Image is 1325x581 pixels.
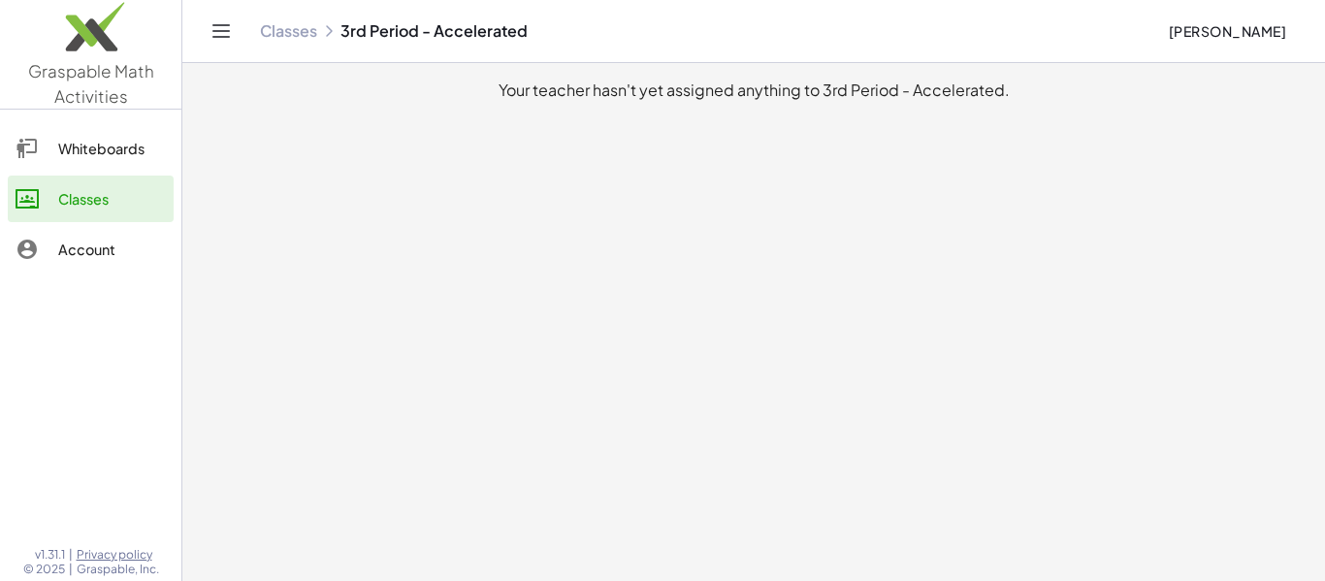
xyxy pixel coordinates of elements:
a: Privacy policy [77,547,159,563]
span: | [69,547,73,563]
div: Whiteboards [58,137,166,160]
a: Account [8,226,174,273]
a: Whiteboards [8,125,174,172]
span: [PERSON_NAME] [1168,22,1286,40]
div: Classes [58,187,166,210]
button: Toggle navigation [206,16,237,47]
span: v1.31.1 [35,547,65,563]
span: Graspable Math Activities [28,60,154,107]
span: © 2025 [23,562,65,577]
div: Account [58,238,166,261]
a: Classes [260,21,317,41]
span: Graspable, Inc. [77,562,159,577]
a: Classes [8,176,174,222]
span: | [69,562,73,577]
div: Your teacher hasn't yet assigned anything to 3rd Period - Accelerated. [198,79,1309,102]
button: [PERSON_NAME] [1152,14,1302,48]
